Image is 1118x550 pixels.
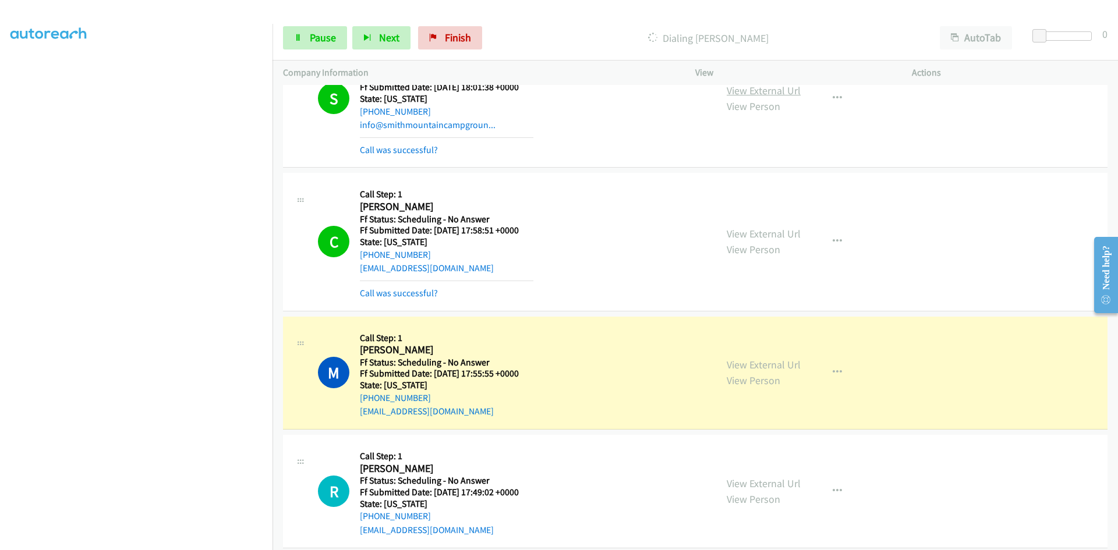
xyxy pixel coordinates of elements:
a: [PHONE_NUMBER] [360,392,431,403]
a: [PHONE_NUMBER] [360,249,431,260]
h5: State: [US_STATE] [360,498,533,510]
a: [EMAIL_ADDRESS][DOMAIN_NAME] [360,262,494,274]
button: Next [352,26,411,49]
div: 0 [1102,26,1108,42]
h2: [PERSON_NAME] [360,343,533,357]
a: View External Url [727,84,801,97]
h5: State: [US_STATE] [360,379,533,391]
h2: [PERSON_NAME] [360,462,533,476]
p: View [695,66,891,80]
a: View External Url [727,227,801,240]
h1: R [318,476,349,507]
h5: Ff Status: Scheduling - No Answer [360,475,533,487]
a: [PHONE_NUMBER] [360,510,431,521]
a: [EMAIL_ADDRESS][DOMAIN_NAME] [360,406,494,417]
a: View Person [727,243,780,256]
a: View Person [727,100,780,113]
h1: M [318,357,349,388]
h5: State: [US_STATE] [360,236,533,248]
span: Next [379,31,399,44]
h5: Ff Submitted Date: [DATE] 17:58:51 +0000 [360,225,533,236]
a: [EMAIL_ADDRESS][DOMAIN_NAME] [360,524,494,535]
h2: [PERSON_NAME] [360,200,533,214]
h5: Ff Submitted Date: [DATE] 17:55:55 +0000 [360,368,533,379]
a: Pause [283,26,347,49]
a: [PHONE_NUMBER] [360,106,431,117]
h5: Ff Status: Scheduling - No Answer [360,214,533,225]
h5: Call Step: 1 [360,450,533,462]
iframe: Resource Center [1084,229,1118,321]
h5: Ff Submitted Date: [DATE] 18:01:38 +0000 [360,81,533,93]
h5: Call Step: 1 [360,332,533,344]
p: Company Information [283,66,674,80]
p: Actions [912,66,1108,80]
a: View Person [727,374,780,387]
p: Dialing [PERSON_NAME] [498,30,919,46]
a: View External Url [727,477,801,490]
a: Finish [418,26,482,49]
h1: S [318,83,349,114]
h5: Ff Submitted Date: [DATE] 17:49:02 +0000 [360,487,533,498]
h5: Call Step: 1 [360,189,533,200]
h5: Ff Status: Scheduling - No Answer [360,357,533,368]
span: Pause [310,31,336,44]
a: info@smithmountaincampgroun... [360,119,496,130]
h5: State: [US_STATE] [360,93,533,105]
div: Delay between calls (in seconds) [1038,31,1092,41]
span: Finish [445,31,471,44]
a: Call was successful? [360,288,438,299]
a: Call was successful? [360,144,438,155]
a: View External Url [727,358,801,371]
button: AutoTab [940,26,1012,49]
h1: C [318,226,349,257]
a: View Person [727,492,780,506]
